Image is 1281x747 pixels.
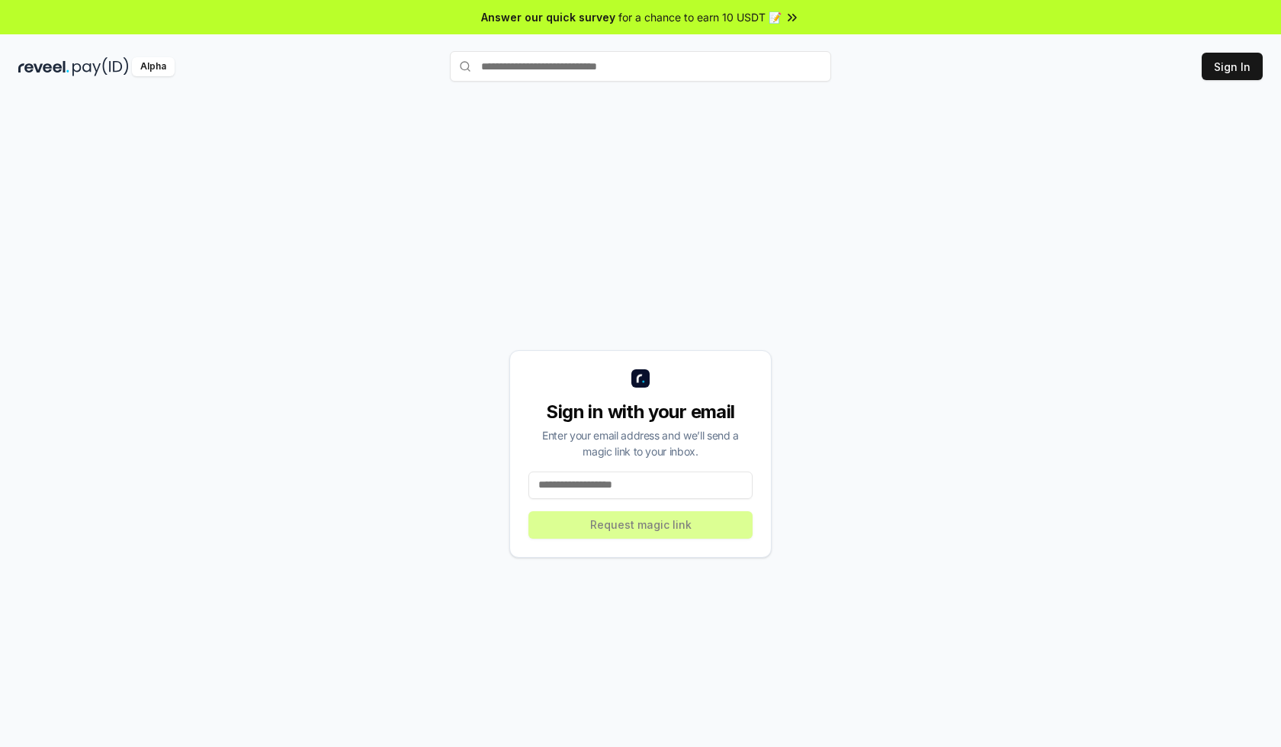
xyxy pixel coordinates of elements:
[481,9,615,25] span: Answer our quick survey
[528,427,753,459] div: Enter your email address and we’ll send a magic link to your inbox.
[1202,53,1263,80] button: Sign In
[132,57,175,76] div: Alpha
[631,369,650,388] img: logo_small
[528,400,753,424] div: Sign in with your email
[18,57,69,76] img: reveel_dark
[618,9,782,25] span: for a chance to earn 10 USDT 📝
[72,57,129,76] img: pay_id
